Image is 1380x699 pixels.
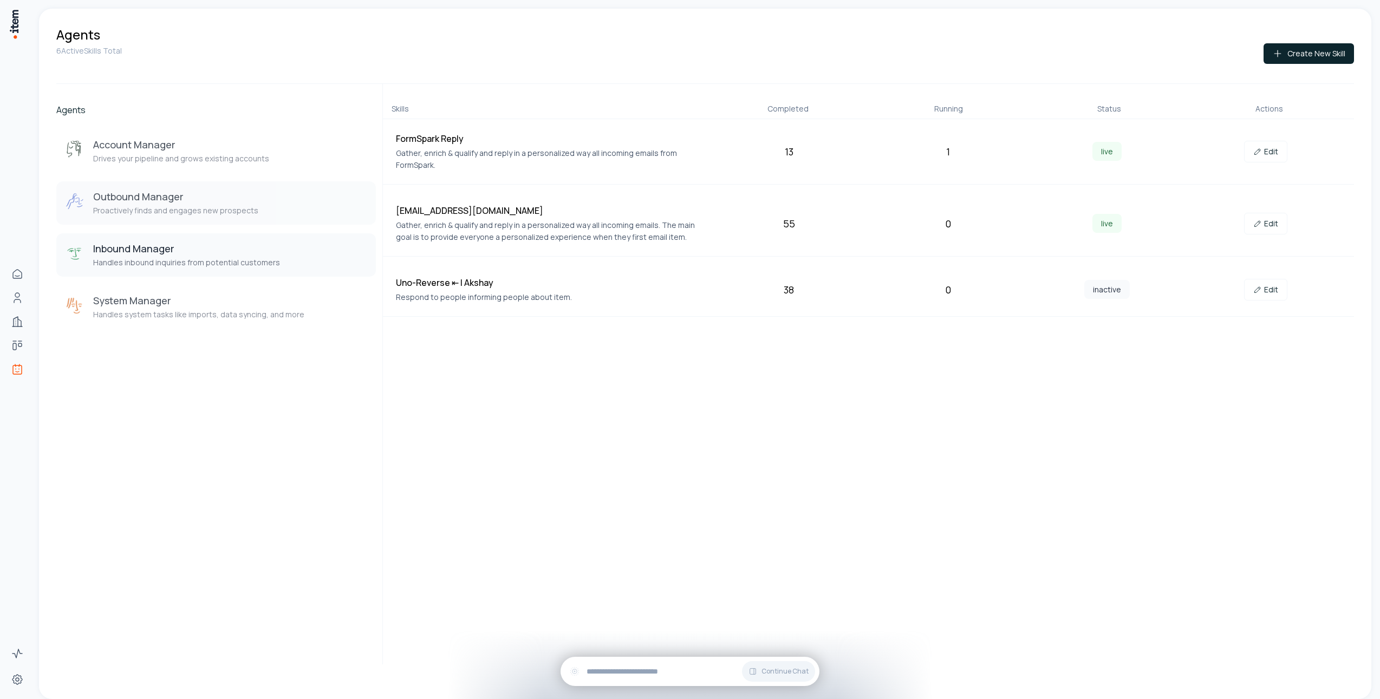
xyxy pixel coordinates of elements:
h2: Agents [56,103,376,116]
img: Account Manager [65,140,84,160]
a: Edit [1244,141,1287,162]
button: Account ManagerAccount ManagerDrives your pipeline and grows existing accounts [56,129,376,173]
a: People [6,287,28,309]
p: Drives your pipeline and grows existing accounts [93,153,269,164]
h3: System Manager [93,294,304,307]
div: Actions [1194,103,1345,114]
h1: Agents [56,26,100,43]
button: Create New Skill [1264,43,1354,64]
div: 0 [873,216,1024,231]
img: Outbound Manager [65,192,84,212]
h4: Uno-Reverse ⇤ | Akshay [396,276,705,289]
a: Agents [6,358,28,380]
span: live [1092,142,1122,161]
div: 38 [714,282,864,297]
button: Continue Chat [742,661,815,682]
span: live [1092,214,1122,233]
span: Continue Chat [761,667,809,676]
p: Respond to people informing people about item. [396,291,705,303]
h3: Inbound Manager [93,242,280,255]
img: Inbound Manager [65,244,84,264]
img: System Manager [65,296,84,316]
p: Proactively finds and engages new prospects [93,205,258,216]
h3: Account Manager [93,138,269,151]
a: Settings [6,669,28,690]
div: Continue Chat [561,657,819,686]
p: Handles inbound inquiries from potential customers [93,257,280,268]
p: Handles system tasks like imports, data syncing, and more [93,309,304,320]
div: Completed [712,103,864,114]
a: Deals [6,335,28,356]
div: Status [1033,103,1185,114]
a: Home [6,263,28,285]
button: Outbound ManagerOutbound ManagerProactively finds and engages new prospects [56,181,376,225]
a: Edit [1244,279,1287,300]
div: Running [873,103,1024,114]
div: 1 [873,144,1024,159]
div: Skills [392,103,704,114]
a: Companies [6,311,28,332]
a: Activity [6,643,28,664]
h3: Outbound Manager [93,190,258,203]
button: System ManagerSystem ManagerHandles system tasks like imports, data syncing, and more [56,285,376,329]
img: Item Brain Logo [9,9,19,40]
a: Edit [1244,213,1287,234]
div: 13 [714,144,864,159]
p: Gather, enrich & qualify and reply in a personalized way all incoming emails from FormSpark. [396,147,705,171]
h4: FormSpark Reply [396,132,705,145]
p: 6 Active Skills Total [56,45,122,56]
div: 55 [714,216,864,231]
p: Gather, enrich & qualify and reply in a personalized way all incoming emails. The main goal is to... [396,219,705,243]
span: inactive [1084,280,1130,299]
button: Inbound ManagerInbound ManagerHandles inbound inquiries from potential customers [56,233,376,277]
h4: [EMAIL_ADDRESS][DOMAIN_NAME] [396,204,705,217]
div: 0 [873,282,1024,297]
